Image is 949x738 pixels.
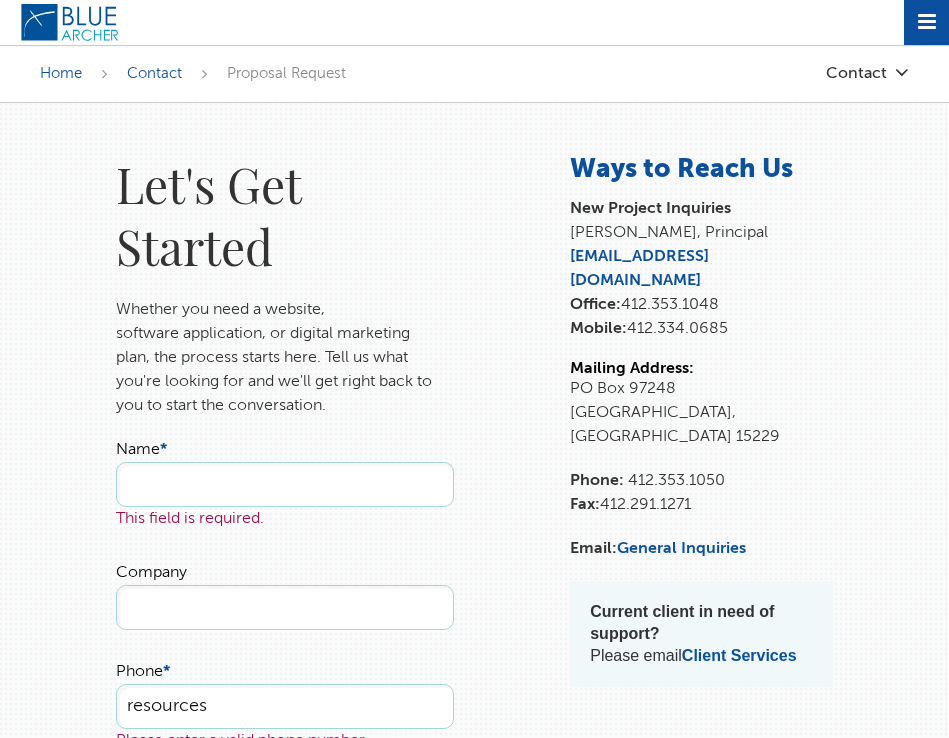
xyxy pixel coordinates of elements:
[570,497,600,513] strong: Fax:
[116,442,160,458] span: Name
[627,321,728,337] span: 412.334.0685
[116,565,187,581] label: Company
[570,541,617,557] strong: Email:
[116,298,455,418] p: Whether you need a website, software application, or digital marketing plan, the process starts h...
[570,361,694,377] strong: Mailing Address:
[709,65,909,82] a: Contact
[621,297,719,313] span: 412.353.1048
[628,473,725,489] span: 412.353.1050
[570,225,768,241] span: [PERSON_NAME], Principal
[570,473,624,489] strong: Phone:
[570,405,780,445] span: [GEOGRAPHIC_DATA], [GEOGRAPHIC_DATA] 15229
[116,664,163,680] span: Phone
[127,66,182,81] a: Contact
[600,497,691,513] span: 412.291.1271
[826,66,887,82] span: Contact
[682,647,797,664] a: Client Services
[20,3,120,42] img: Blue Archer Logo
[570,153,833,188] h3: Ways to Reach Us
[570,297,621,313] strong: Office:
[617,541,746,557] a: General Inquiries
[116,507,455,531] div: This field is required.
[116,153,455,278] h1: Let's Get Started
[570,321,627,337] strong: Mobile:
[570,381,676,397] span: PO Box 97248
[570,249,709,289] a: [EMAIL_ADDRESS][DOMAIN_NAME]
[40,66,82,81] a: Home
[227,66,346,81] span: Proposal Request
[590,603,774,642] strong: Current client in need of support?
[590,647,682,664] span: Please email
[570,201,731,217] strong: New Project Inquiries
